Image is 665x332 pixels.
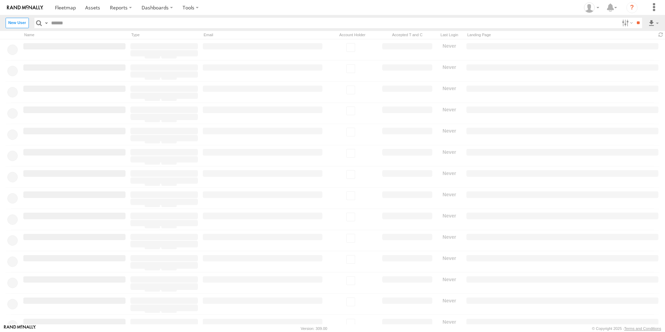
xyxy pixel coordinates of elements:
[326,32,378,38] div: Account Holder
[4,325,36,332] a: Visit our Website
[436,32,463,38] div: Last Login
[202,32,323,38] div: Email
[6,18,29,28] label: Create New User
[7,5,43,10] img: rand-logo.svg
[381,32,433,38] div: Has user accepted Terms and Conditions
[657,32,665,38] span: Refresh
[465,32,654,38] div: Landing Page
[43,18,49,28] label: Search Query
[22,32,127,38] div: Name
[624,326,661,331] a: Terms and Conditions
[592,326,661,331] div: © Copyright 2025 -
[301,326,327,331] div: Version: 309.00
[648,18,659,28] label: Export results as...
[129,32,199,38] div: Type
[582,2,602,13] div: Ed Pruneda
[619,18,634,28] label: Search Filter Options
[626,2,638,13] i: ?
